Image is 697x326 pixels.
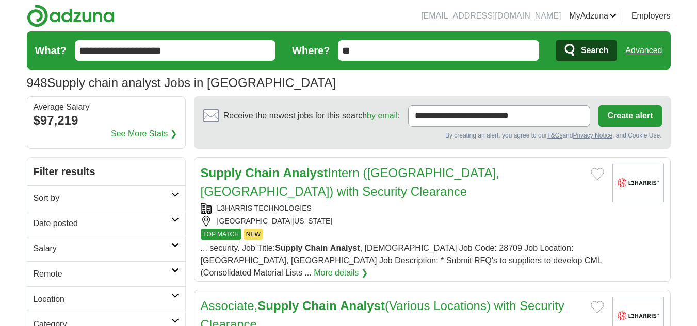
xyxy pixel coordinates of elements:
button: Add to favorite jobs [591,301,604,313]
span: Receive the newest jobs for this search : [223,110,400,122]
strong: Supply [275,244,302,252]
strong: Analyst [340,299,385,313]
h2: Filter results [27,158,185,185]
a: Remote [27,261,185,286]
span: NEW [244,229,263,240]
a: Salary [27,236,185,261]
a: Privacy Notice [573,132,612,139]
a: Date posted [27,211,185,236]
a: by email [367,111,398,120]
label: Where? [292,43,330,58]
li: [EMAIL_ADDRESS][DOMAIN_NAME] [421,10,561,22]
a: Advanced [625,40,662,61]
h2: Salary [34,243,171,255]
h2: Date posted [34,217,171,230]
div: Average Salary [34,103,179,111]
strong: Supply [257,299,299,313]
h2: Sort by [34,192,171,204]
strong: Supply [201,166,242,180]
button: Add to favorite jobs [591,168,604,180]
div: By creating an alert, you agree to our and , and Cookie Use. [203,131,662,140]
h2: Remote [34,268,171,280]
a: T&Cs [547,132,562,139]
a: Sort by [27,185,185,211]
button: Search [556,40,617,61]
label: What? [35,43,67,58]
strong: Analyst [283,166,328,180]
a: L3HARRIS TECHNOLOGIES [217,204,312,212]
h2: Location [34,293,171,305]
a: Supply Chain AnalystIntern ([GEOGRAPHIC_DATA], [GEOGRAPHIC_DATA]) with Security Clearance [201,166,499,198]
div: [GEOGRAPHIC_DATA][US_STATE] [201,216,604,227]
strong: Chain [245,166,280,180]
span: 948 [27,74,47,92]
img: L3Harris Technologies logo [612,164,664,202]
a: More details ❯ [314,267,368,279]
a: See More Stats ❯ [111,128,177,140]
a: Employers [631,10,671,22]
a: Location [27,286,185,312]
span: ... security. Job Title: , [DEMOGRAPHIC_DATA] Job Code: 28709 Job Location: [GEOGRAPHIC_DATA], [G... [201,244,602,277]
span: TOP MATCH [201,229,241,240]
img: Adzuna logo [27,4,115,27]
span: Search [581,40,608,61]
strong: Analyst [330,244,360,252]
a: MyAdzuna [569,10,617,22]
h1: Supply chain analyst Jobs in [GEOGRAPHIC_DATA] [27,76,336,90]
div: $97,219 [34,111,179,130]
strong: Chain [305,244,328,252]
strong: Chain [302,299,337,313]
button: Create alert [598,105,661,127]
